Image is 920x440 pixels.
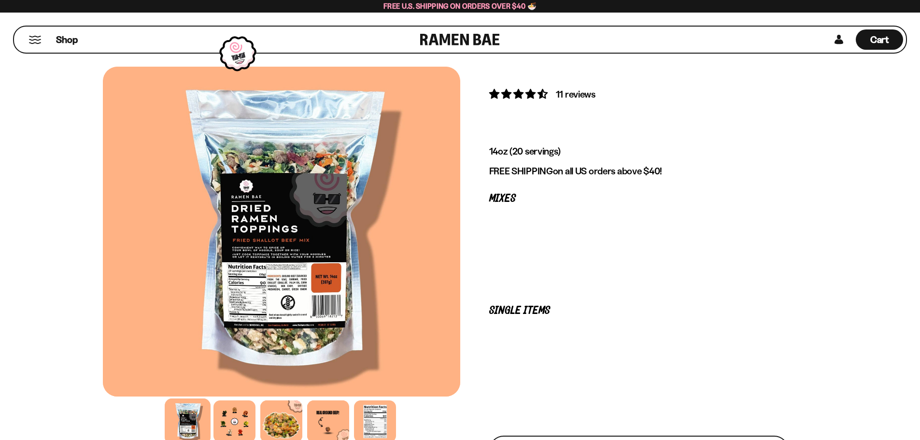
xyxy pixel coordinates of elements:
span: 11 reviews [556,88,595,100]
p: on all US orders above $40! [489,165,789,177]
button: Mobile Menu Trigger [28,36,42,44]
a: Shop [56,29,78,50]
span: Cart [870,34,889,45]
span: Free U.S. Shipping on Orders over $40 🍜 [383,1,537,11]
div: Cart [856,27,903,53]
strong: FREE SHIPPING [489,165,553,177]
span: Shop [56,33,78,46]
p: Mixes [489,194,789,203]
span: 4.64 stars [489,88,550,100]
p: Single Items [489,306,789,315]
